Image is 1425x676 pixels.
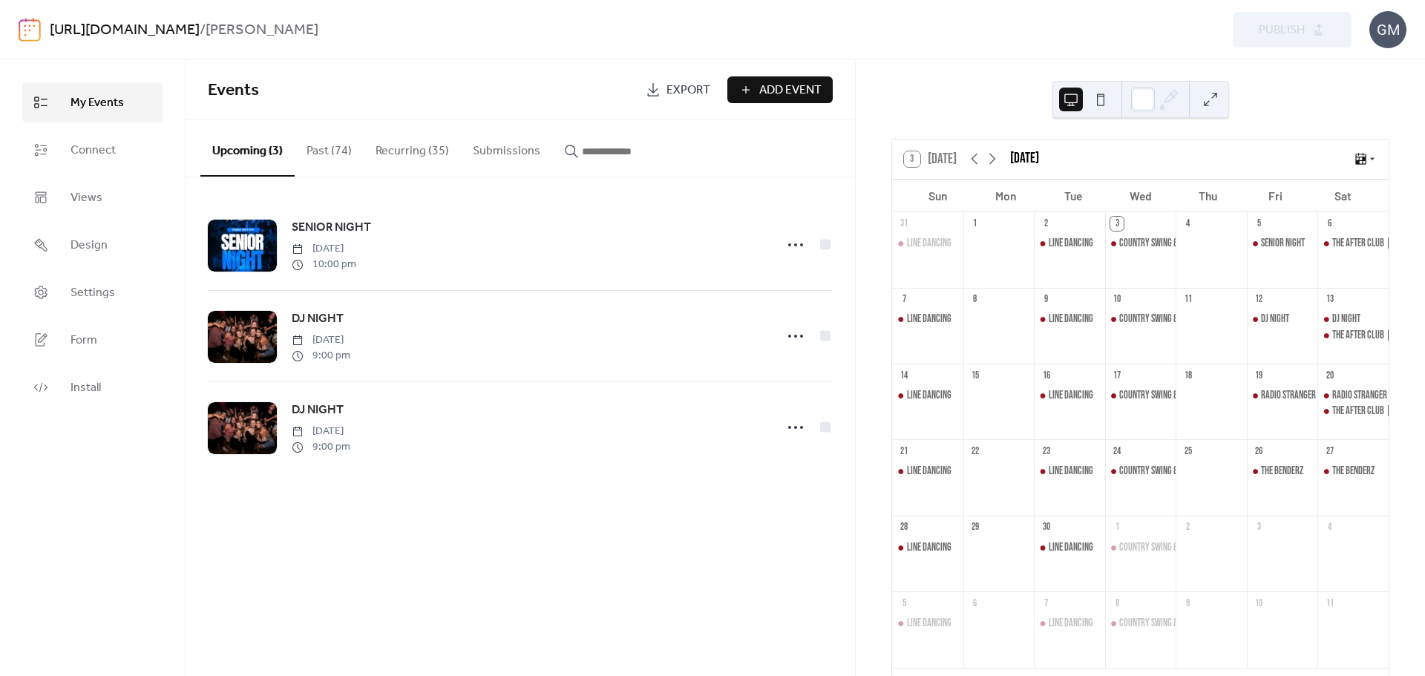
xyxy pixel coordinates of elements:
[364,120,461,175] button: Recurring (35)
[1323,521,1337,534] div: 4
[208,74,259,107] span: Events
[1110,597,1124,610] div: 8
[1252,521,1265,534] div: 3
[71,284,115,302] span: Settings
[1247,388,1318,403] div: Radio Stranger
[1332,312,1360,326] div: DJ NIGHT
[1049,312,1093,326] div: Line Dancing
[969,217,982,230] div: 1
[892,616,963,631] div: Line Dancing
[1181,293,1194,306] div: 11
[759,82,822,99] span: Add Event
[1039,293,1052,306] div: 9
[1309,180,1377,211] div: Sat
[727,76,833,103] a: Add Event
[1247,236,1318,251] div: SENIOR NIGHT
[1039,369,1052,382] div: 16
[1107,180,1174,211] div: Wed
[1323,369,1337,382] div: 20
[907,464,951,479] div: Line Dancing
[897,369,911,382] div: 14
[892,464,963,479] div: Line Dancing
[292,310,344,328] span: DJ NIGHT
[1049,464,1093,479] div: Line Dancing
[635,76,721,103] a: Export
[1105,540,1176,555] div: Country Swing & Line Dancing
[1252,597,1265,610] div: 10
[1110,217,1124,230] div: 3
[1119,312,1224,326] div: Country Swing & Line Dancing
[1034,312,1105,326] div: Line Dancing
[1317,404,1389,419] div: THE AFTER CLUB | Radio Stranger
[892,312,963,326] div: Line Dancing
[1317,464,1389,479] div: The Benderz
[1034,540,1105,555] div: Line Dancing
[1119,540,1224,555] div: Country Swing & Line Dancing
[1105,464,1176,479] div: Country Swing & Line Dancing
[292,401,344,420] a: DJ NIGHT
[71,332,97,350] span: Form
[1317,236,1389,251] div: THE AFTER CLUB | Country EDM Party
[897,293,911,306] div: 7
[1317,312,1389,326] div: DJ NIGHT
[200,120,295,177] button: Upcoming (3)
[206,16,318,45] b: [PERSON_NAME]
[1110,445,1124,459] div: 24
[1034,464,1105,479] div: Line Dancing
[22,272,163,312] a: Settings
[50,16,200,45] a: [URL][DOMAIN_NAME]
[295,120,364,175] button: Past (74)
[1039,180,1107,211] div: Tue
[897,217,911,230] div: 31
[897,445,911,459] div: 21
[1110,521,1124,534] div: 1
[1247,312,1318,326] div: DJ NIGHT
[1252,217,1265,230] div: 5
[22,177,163,217] a: Views
[1049,616,1093,631] div: Line Dancing
[1105,236,1176,251] div: Country Swing & Line Dancing
[1261,236,1305,251] div: SENIOR NIGHT
[969,521,982,534] div: 29
[897,597,911,610] div: 5
[292,332,350,348] span: [DATE]
[71,189,102,207] span: Views
[1323,217,1337,230] div: 6
[1049,540,1093,555] div: Line Dancing
[22,320,163,360] a: Form
[1119,464,1224,479] div: Country Swing & Line Dancing
[292,257,356,272] span: 10:00 pm
[907,312,951,326] div: Line Dancing
[1181,217,1194,230] div: 4
[22,82,163,122] a: My Events
[1323,597,1337,610] div: 11
[907,236,951,251] div: Line Dancing
[1119,236,1224,251] div: Country Swing & Line Dancing
[200,16,206,45] b: /
[1105,312,1176,326] div: Country Swing & Line Dancing
[1181,521,1194,534] div: 2
[907,616,951,631] div: Line Dancing
[1181,445,1194,459] div: 25
[22,130,163,170] a: Connect
[1181,597,1194,610] div: 9
[1034,388,1105,403] div: Line Dancing
[1110,293,1124,306] div: 10
[1049,388,1093,403] div: Line Dancing
[1242,180,1309,211] div: Fri
[1317,388,1389,403] div: Radio Stranger
[1252,445,1265,459] div: 26
[1261,464,1303,479] div: The Benderz
[1039,597,1052,610] div: 7
[969,597,982,610] div: 6
[1252,293,1265,306] div: 12
[904,180,972,211] div: Sun
[292,219,371,237] span: SENIOR NIGHT
[969,369,982,382] div: 15
[292,309,344,329] a: DJ NIGHT
[1049,236,1093,251] div: Line Dancing
[292,401,344,419] span: DJ NIGHT
[292,424,350,439] span: [DATE]
[892,388,963,403] div: Line Dancing
[1247,464,1318,479] div: The Benderz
